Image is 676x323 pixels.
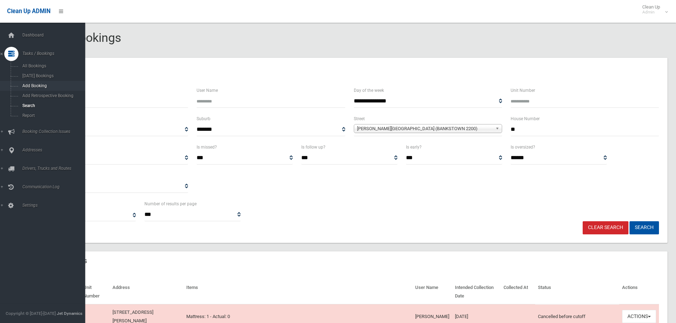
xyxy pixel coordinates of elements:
[20,63,84,68] span: All Bookings
[511,87,535,94] label: Unit Number
[183,280,412,304] th: Items
[639,4,667,15] span: Clean Up
[619,280,659,304] th: Actions
[642,10,660,15] small: Admin
[511,143,535,151] label: Is oversized?
[622,310,656,323] button: Actions
[20,147,90,152] span: Addresses
[110,280,183,304] th: Address
[197,87,218,94] label: User Name
[20,184,90,189] span: Communication Log
[20,113,84,118] span: Report
[197,143,217,151] label: Is missed?
[20,83,84,88] span: Add Booking
[20,93,84,98] span: Add Retrospective Booking
[535,280,619,304] th: Status
[354,87,384,94] label: Day of the week
[412,280,452,304] th: User Name
[6,311,56,316] span: Copyright © [DATE]-[DATE]
[511,115,540,123] label: House Number
[57,311,82,316] strong: Jet Dynamics
[630,221,659,234] button: Search
[452,280,501,304] th: Intended Collection Date
[406,143,422,151] label: Is early?
[20,73,84,78] span: [DATE] Bookings
[197,115,210,123] label: Suburb
[81,280,110,304] th: Unit Number
[583,221,628,234] a: Clear Search
[357,124,493,133] span: [PERSON_NAME][GEOGRAPHIC_DATA] (BANKSTOWN 2200)
[144,200,197,208] label: Number of results per page
[354,115,365,123] label: Street
[7,8,50,15] span: Clean Up ADMIN
[20,103,84,108] span: Search
[20,129,90,134] span: Booking Collection Issues
[20,166,90,171] span: Drivers, Trucks and Routes
[20,33,90,38] span: Dashboard
[501,280,535,304] th: Collected At
[301,143,325,151] label: Is follow up?
[20,203,90,208] span: Settings
[20,51,90,56] span: Tasks / Bookings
